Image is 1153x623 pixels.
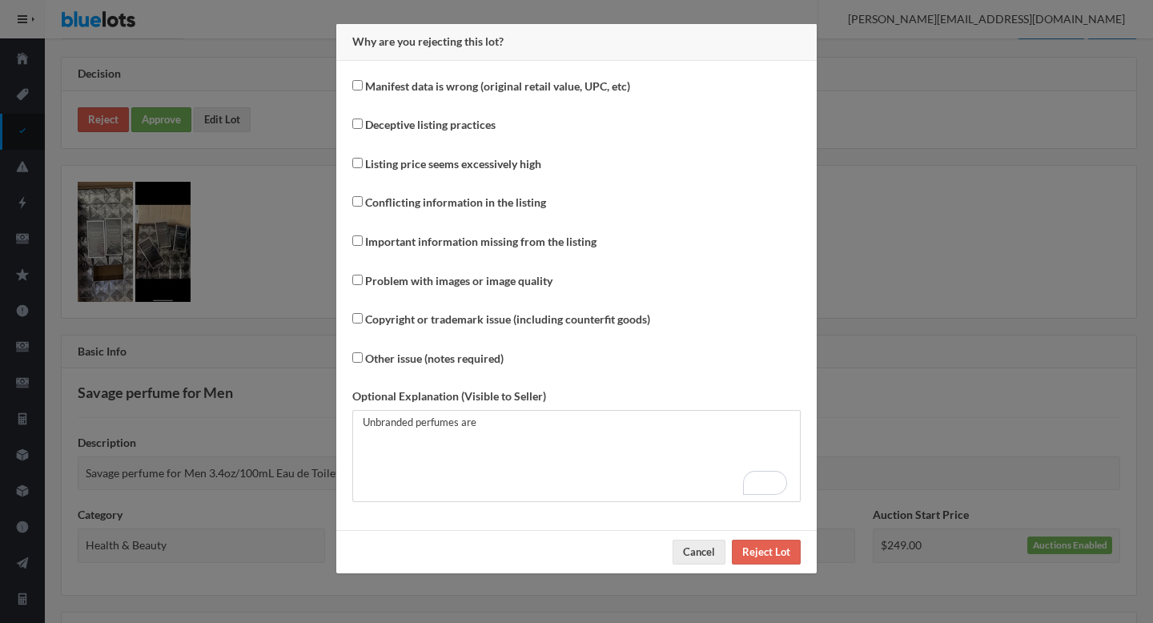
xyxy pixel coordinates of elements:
input: Manifest data is wrong (original retail value, UPC, etc) [352,80,363,90]
textarea: To enrich screen reader interactions, please activate Accessibility in Grammarly extension settings [352,410,801,502]
label: Other issue (notes required) [365,350,504,368]
b: Why are you rejecting this lot? [352,34,504,48]
input: Copyright or trademark issue (including counterfit goods) [352,313,363,324]
label: Manifest data is wrong (original retail value, UPC, etc) [365,78,630,96]
button: Cancel [673,540,725,565]
label: Listing price seems excessively high [365,155,541,174]
input: Important information missing from the listing [352,235,363,246]
label: Important information missing from the listing [365,233,597,251]
label: Optional Explanation (Visible to Seller) [352,388,546,406]
label: Problem with images or image quality [365,272,552,291]
input: Deceptive listing practices [352,119,363,129]
input: Listing price seems excessively high [352,158,363,168]
input: Conflicting information in the listing [352,196,363,207]
input: Other issue (notes required) [352,352,363,363]
label: Deceptive listing practices [365,116,496,135]
input: Problem with images or image quality [352,275,363,285]
input: Reject Lot [732,540,801,565]
label: Conflicting information in the listing [365,194,546,212]
label: Copyright or trademark issue (including counterfit goods) [365,311,650,329]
